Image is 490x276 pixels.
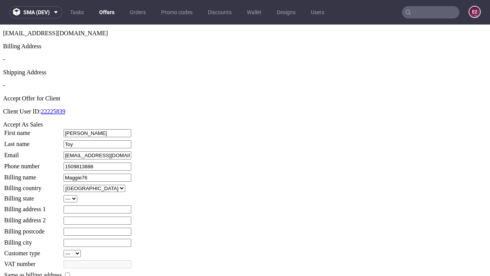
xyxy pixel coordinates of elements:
td: Billing address 2 [4,192,62,200]
span: - [3,31,5,38]
p: Client User ID: [3,84,487,90]
div: Shipping Address [3,44,487,51]
a: Discounts [203,6,236,18]
td: Billing name [4,149,62,158]
div: Billing Address [3,18,487,25]
a: 22225839 [41,84,65,90]
td: Customer type [4,225,62,233]
td: VAT number [4,235,62,244]
a: Tasks [65,6,88,18]
a: Orders [125,6,150,18]
div: Accept Offer for Client [3,71,487,77]
figcaption: e2 [469,7,480,17]
td: Phone number [4,138,62,146]
span: sma (dev) [23,10,50,15]
a: Users [306,6,329,18]
td: Same as billing address [4,246,62,255]
a: Designs [272,6,300,18]
span: [EMAIL_ADDRESS][DOMAIN_NAME] [3,5,108,12]
a: Wallet [242,6,266,18]
td: Billing city [4,214,62,223]
td: Billing country [4,160,62,168]
td: Billing address 1 [4,181,62,189]
td: Billing postcode [4,203,62,212]
div: Accept As Sales [3,97,487,103]
a: Promo codes [157,6,197,18]
button: sma (dev) [9,6,62,18]
td: Email [4,127,62,135]
a: Offers [95,6,119,18]
span: - [3,58,5,64]
td: Last name [4,115,62,124]
td: Billing state [4,170,62,178]
td: First name [4,104,62,113]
